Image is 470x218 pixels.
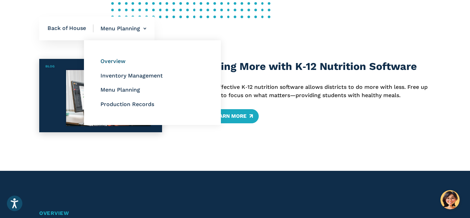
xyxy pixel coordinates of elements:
a: Overview [100,58,126,65]
li: Menu Planning [94,17,146,41]
button: Hello, have a question? Let’s chat. [440,190,460,209]
a: Menu Planning [100,87,140,93]
img: K‑12 nutrition software [39,59,162,132]
a: Learn More [207,109,258,123]
h3: Doing More with K‑12 Nutrition Software [207,59,431,74]
a: Inventory Management [100,72,163,79]
h2: Overview [39,209,431,217]
a: Production Records [100,101,154,107]
p: An effective K‑12 nutrition software allows districts to do more with less. Free up time to focus... [207,83,431,100]
span: Back of House [47,25,94,32]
